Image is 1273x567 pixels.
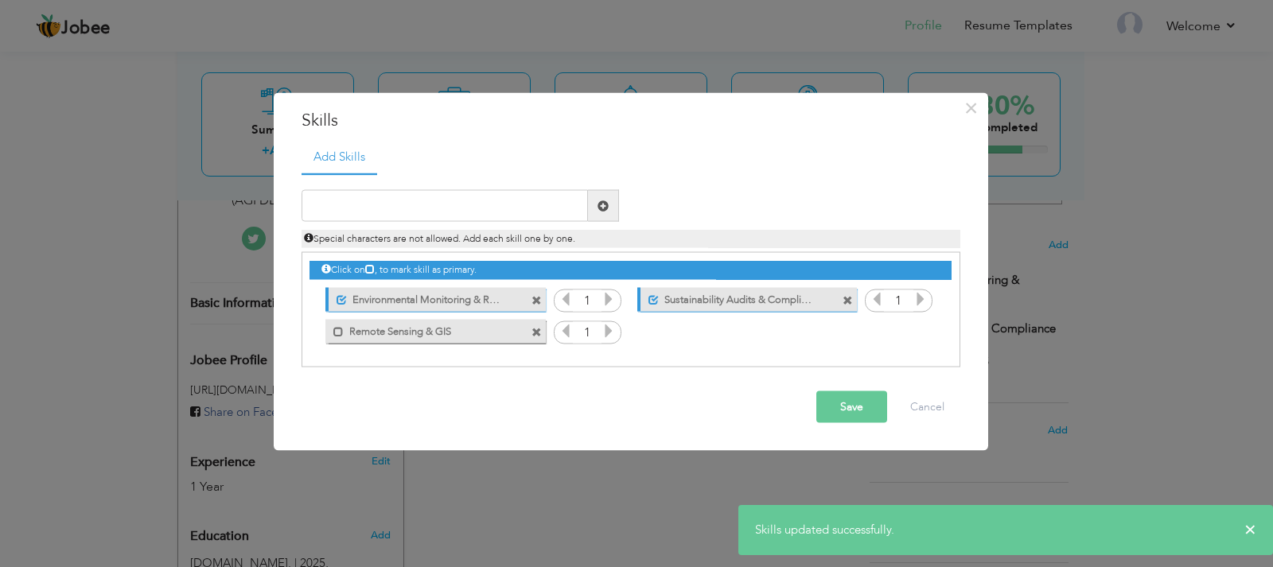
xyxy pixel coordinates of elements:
label: Environmental Monitoring & Reporting [347,287,505,307]
a: Add Skills [302,140,377,175]
button: Save [816,391,887,423]
h3: Skills [302,108,960,132]
label: Remote Sensing & GIS [344,319,504,339]
div: Click on , to mark skill as primary. [309,261,951,279]
button: Cancel [894,391,960,423]
span: × [964,93,978,122]
button: Close [959,95,984,120]
span: Special characters are not allowed. Add each skill one by one. [304,232,575,245]
label: Sustainability Audits & Compliance [659,287,817,307]
span: × [1244,522,1256,538]
span: Skills updated successfully. [755,522,894,538]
